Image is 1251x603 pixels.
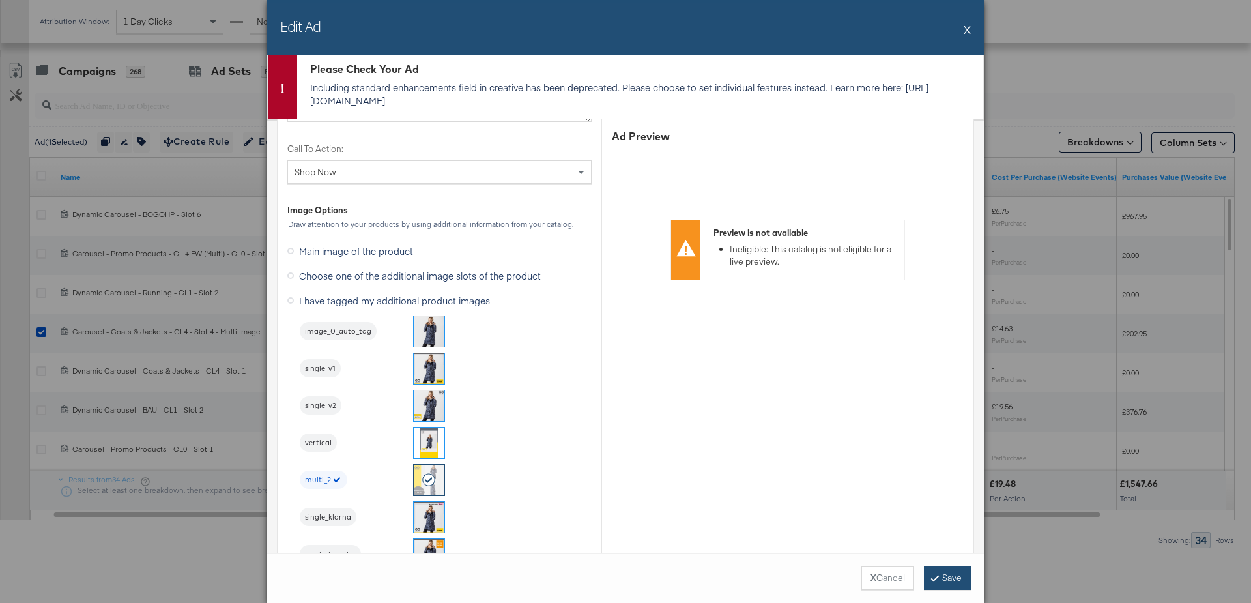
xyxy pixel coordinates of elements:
li: Ineligible: This catalog is not eligible for a live preview. [730,243,898,267]
button: X [964,16,971,42]
img: 9DT7c6Y9zlElBwyTCo0aRw.jpg [414,502,444,533]
button: Save [924,566,971,590]
strong: X [870,572,876,584]
div: image_0_auto_tag [300,322,377,340]
div: vertical [300,434,337,452]
div: single_v2 [300,396,341,415]
h2: Edit Ad [280,16,321,36]
div: single_bogohp [300,545,361,563]
span: single_bogohp [300,550,361,560]
span: Choose one of the additional image slots of the product [299,269,541,282]
img: ydcMv0A5ObrIyw0V_s_5-A.jpg [414,353,444,384]
img: Ek52i6Fe9gV2yg9_GmoSZw.jpg [414,428,444,458]
div: Image Options [287,204,348,216]
div: single_klarna [300,508,356,526]
span: Main image of the product [299,244,413,257]
span: single_v2 [300,401,341,411]
div: single_v1 [300,359,341,377]
div: multi_2 [300,471,347,489]
span: single_klarna [300,512,356,523]
span: image_0_auto_tag [300,327,377,337]
p: Including standard enhancements field in creative has been deprecated. Please choose to set indiv... [310,81,977,107]
img: D5YkU32JvlqJTRnzR3x07Q.jpg [414,390,444,421]
span: single_v1 [300,364,341,374]
img: qa1hzDqkq-PoFG_LjlFBpA.jpg [414,539,444,570]
div: Ad Preview [612,129,964,144]
span: multi_2 [300,475,347,486]
img: redirect [414,316,444,347]
div: Preview is not available [713,227,898,239]
div: Please Check Your Ad [310,62,977,77]
label: Call To Action: [287,143,592,155]
span: vertical [300,438,337,449]
span: I have tagged my additional product images [299,294,490,307]
button: XCancel [861,566,914,590]
div: Draw attention to your products by using additional information from your catalog. [287,220,592,229]
span: Shop Now [295,166,336,178]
